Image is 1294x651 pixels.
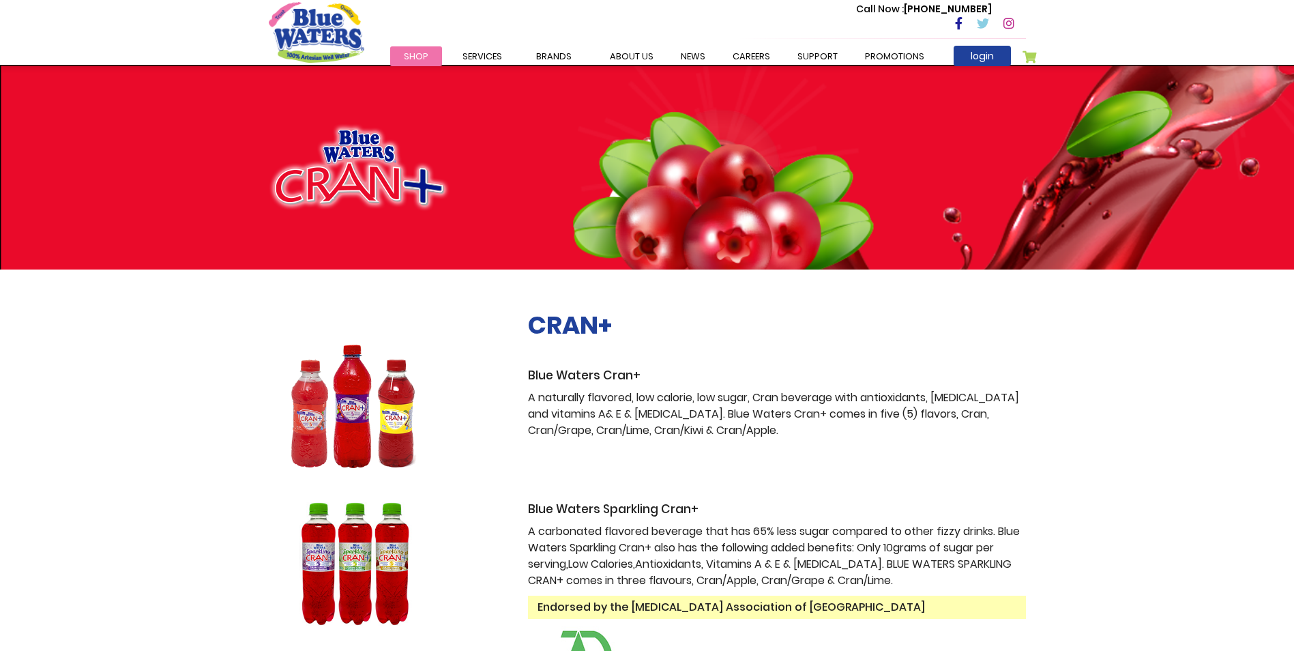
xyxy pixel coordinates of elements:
[954,46,1011,66] a: login
[528,523,1026,589] p: A carbonated flavored beverage that has 65% less sugar compared to other fizzy drinks. Blue Water...
[851,46,938,66] a: Promotions
[667,46,719,66] a: News
[528,368,1026,383] h3: Blue Waters Cran+
[856,2,904,16] span: Call Now :
[596,46,667,66] a: about us
[536,50,572,63] span: Brands
[528,390,1026,439] p: A naturally flavored, low calorie, low sugar, Cran beverage with antioxidants, [MEDICAL_DATA] and...
[269,2,364,62] a: store logo
[462,50,502,63] span: Services
[528,596,1026,619] span: Endorsed by the [MEDICAL_DATA] Association of [GEOGRAPHIC_DATA]
[269,502,440,626] img: Sparkling Cran 330ml
[528,310,1026,340] h2: CRAN+
[404,50,428,63] span: Shop
[784,46,851,66] a: support
[528,502,1026,517] h3: Blue Waters Sparkling Cran+
[719,46,784,66] a: careers
[856,2,992,16] p: [PHONE_NUMBER]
